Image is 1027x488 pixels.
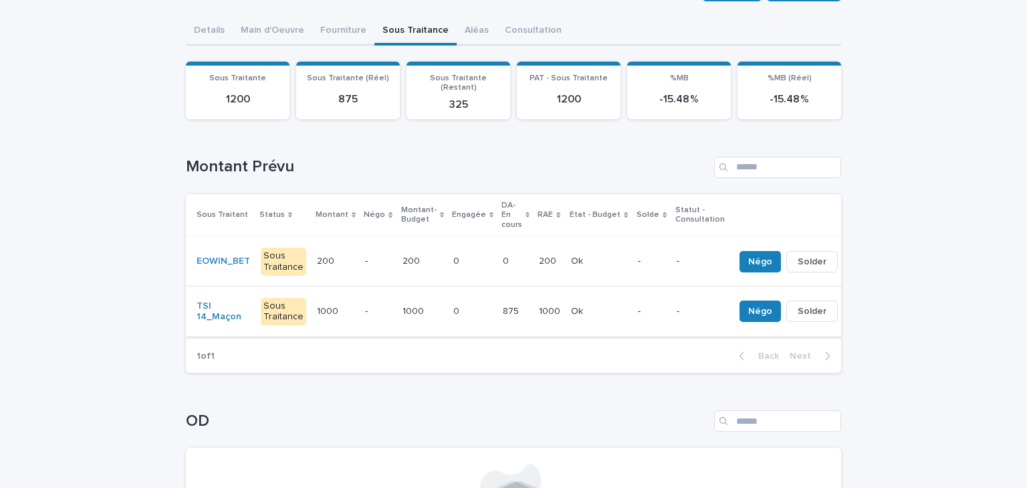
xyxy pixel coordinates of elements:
p: Montant-Budget [401,203,437,228]
p: 1000 [539,303,563,317]
a: TSI 14_Maçon [197,301,250,323]
button: Négo [739,251,781,272]
span: Solder [798,255,826,268]
h1: OD [186,412,709,431]
span: Sous Traitante (Restant) [430,74,487,92]
p: Status [259,208,285,222]
p: - [638,256,665,267]
p: 200 [539,253,559,267]
p: Statut - Consultation [675,203,725,228]
p: 1 of 1 [186,340,225,373]
p: 875 [503,303,522,317]
p: 1200 [194,93,281,106]
span: Sous Traitante (Réel) [307,74,389,82]
tr: TSI 14_Maçon Sous Traitance10001000 -10001000 00 875875 10001000 OkOk --NégoSolder [186,287,859,337]
p: 1000 [317,303,341,317]
button: Aléas [457,17,497,46]
span: Solder [798,305,826,318]
span: %MB (Réel) [768,74,812,82]
p: - [677,306,723,317]
span: Négo [748,255,772,268]
p: 0 [503,253,511,267]
p: 1200 [525,93,612,106]
p: 0 [453,253,462,267]
div: Sous Traitance [261,248,306,276]
button: Négo [739,301,781,322]
button: Details [186,17,233,46]
span: Négo [748,305,772,318]
span: PAT - Sous Traitante [530,74,608,82]
p: Ok [571,303,586,317]
p: DA-En cours [501,198,522,232]
tr: EOWIN_BET Sous Traitance200200 -200200 00 00 200200 OkOk --NégoSolder [186,236,859,287]
p: 200 [317,253,337,267]
p: Montant [316,208,348,222]
p: 325 [415,98,502,111]
span: Sous Traitante [209,74,266,82]
p: - [638,306,665,317]
input: Search [714,157,841,178]
div: Sous Traitance [261,298,306,326]
p: -15.48 % [635,93,723,106]
p: Solde [637,208,659,222]
span: %MB [670,74,689,82]
p: Ok [571,253,586,267]
span: Next [790,351,819,361]
p: 875 [304,93,392,106]
p: 0 [453,303,462,317]
button: Back [728,350,784,362]
p: 1000 [403,303,427,317]
p: - [677,256,723,267]
p: - [365,256,391,267]
h1: Montant Prévu [186,157,709,177]
p: - [365,306,391,317]
p: Négo [364,208,385,222]
input: Search [714,410,841,432]
button: Main d'Oeuvre [233,17,312,46]
p: Engagée [452,208,486,222]
button: Consultation [497,17,570,46]
a: EOWIN_BET [197,256,250,267]
p: RAE [538,208,553,222]
p: Sous Traitant [197,208,248,222]
p: 200 [403,253,423,267]
p: Etat - Budget [570,208,620,222]
button: Fourniture [312,17,374,46]
button: Sous Traitance [374,17,457,46]
button: Next [784,350,841,362]
button: Solder [786,251,838,272]
span: Back [750,351,779,361]
p: -15.48 % [746,93,833,106]
button: Solder [786,301,838,322]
